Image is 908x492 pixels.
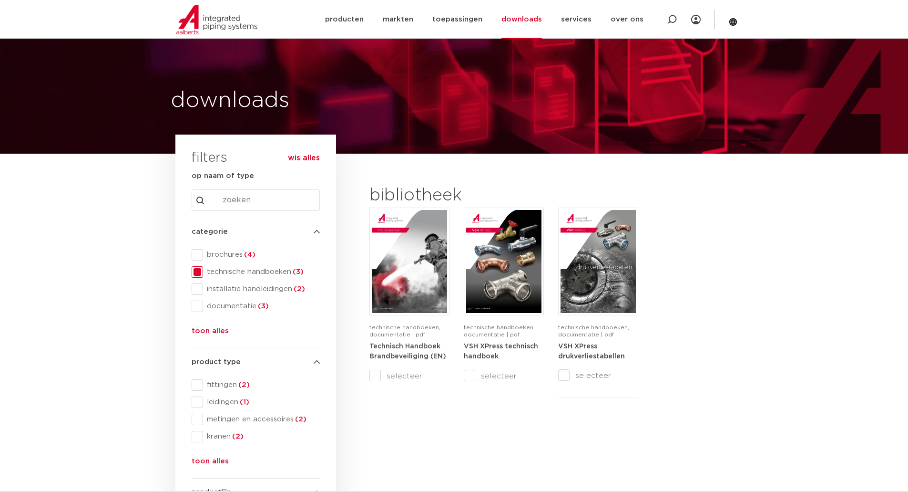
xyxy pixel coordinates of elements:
[171,85,449,116] h1: downloads
[237,381,250,388] span: (2)
[369,343,446,360] a: Technisch Handboek Brandbeveiliging (EN)
[203,432,320,441] span: kranen
[203,415,320,424] span: metingen en accessoires
[192,172,254,179] strong: op naam of type
[369,370,449,382] label: selecteer
[238,398,249,406] span: (1)
[256,303,269,310] span: (3)
[192,456,229,471] button: toon alles
[369,343,446,360] strong: Technisch Handboek Brandbeveiliging (EN)
[243,251,255,258] span: (4)
[294,416,306,423] span: (2)
[466,210,541,313] img: VSH-XPress_A4TM_5008762_2025_4.1_NL-pdf.jpg
[464,325,535,337] span: technische handboeken, documentatie | pdf
[464,343,538,360] a: VSH XPress technisch handboek
[192,301,320,312] div: documentatie(3)
[203,302,320,311] span: documentatie
[203,250,320,260] span: brochures
[192,431,320,442] div: kranen(2)
[203,267,320,277] span: technische handboeken
[369,325,440,337] span: technische handboeken, documentatie | pdf
[369,184,539,207] h2: bibliotheek
[558,325,629,337] span: technische handboeken, documentatie | pdf
[192,356,320,368] h4: product type
[192,325,229,341] button: toon alles
[558,343,625,360] a: VSH XPress drukverliestabellen
[561,210,636,313] img: VSH-XPress_PLT_A4_5007629_2024-2.0_NL-pdf.jpg
[231,433,244,440] span: (2)
[288,153,320,163] button: wis alles
[192,283,320,295] div: installatie handleidingen(2)
[203,398,320,407] span: leidingen
[203,284,320,294] span: installatie handleidingen
[192,414,320,425] div: metingen en accessoires(2)
[558,343,625,360] strong: VSH XPress drukverliestabellen
[192,226,320,238] h4: categorie
[464,343,538,360] strong: VSH XPress technisch handboek
[291,268,304,275] span: (3)
[192,147,227,170] h3: filters
[192,266,320,278] div: technische handboeken(3)
[192,397,320,408] div: leidingen(1)
[292,285,305,293] span: (2)
[558,370,638,381] label: selecteer
[192,379,320,391] div: fittingen(2)
[464,370,544,382] label: selecteer
[372,210,447,313] img: FireProtection_A4TM_5007915_2025_2.0_EN-pdf.jpg
[203,380,320,390] span: fittingen
[192,249,320,261] div: brochures(4)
